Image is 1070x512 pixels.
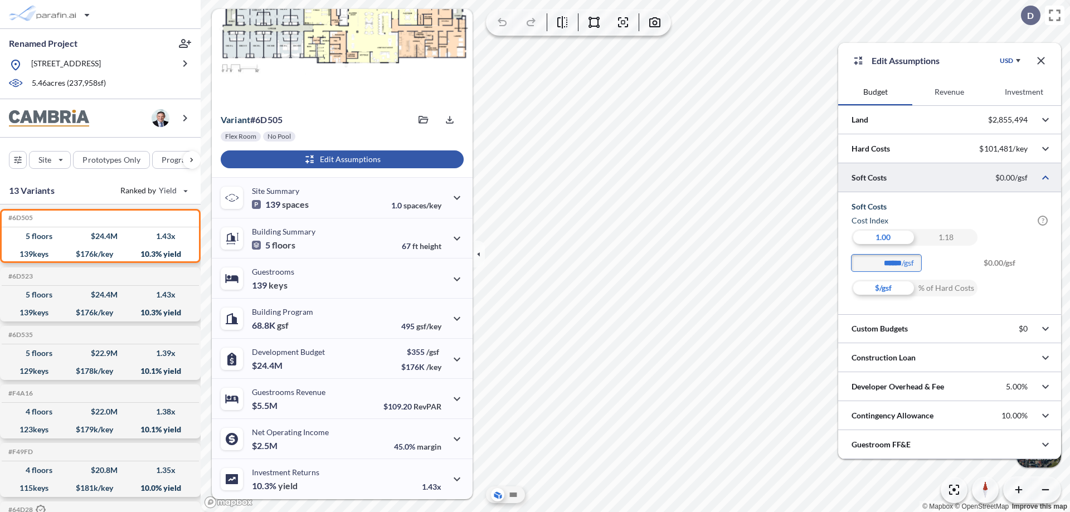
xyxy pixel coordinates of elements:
[252,427,329,437] p: Net Operating Income
[401,321,441,331] p: 495
[252,387,325,397] p: Guestrooms Revenue
[152,151,212,169] button: Program
[426,347,439,357] span: /gsf
[267,132,291,141] p: No Pool
[852,143,890,154] p: Hard Costs
[1038,216,1048,226] span: ?
[1012,503,1067,510] a: Improve this map
[32,77,106,90] p: 5.46 acres ( 237,958 sf)
[491,488,504,501] button: Aerial View
[1001,411,1028,421] p: 10.00%
[902,257,927,269] label: /gsf
[852,215,888,226] h6: Cost index
[383,402,441,411] p: $109.20
[252,186,299,196] p: Site Summary
[221,150,464,168] button: Edit Assumptions
[922,503,953,510] a: Mapbox
[272,240,295,251] span: floors
[252,320,289,331] p: 68.8K
[1000,56,1013,65] div: USD
[401,347,441,357] p: $355
[9,184,55,197] p: 13 Variants
[82,154,140,165] p: Prototypes Only
[1019,324,1028,334] p: $0
[420,241,441,251] span: height
[269,280,288,291] span: keys
[278,480,298,491] span: yield
[912,79,986,105] button: Revenue
[31,58,101,72] p: [STREET_ADDRESS]
[277,320,289,331] span: gsf
[401,362,441,372] p: $176K
[1027,11,1034,21] p: D
[6,448,33,456] h5: Click to copy the code
[252,227,315,236] p: Building Summary
[282,199,309,210] span: spaces
[402,241,441,251] p: 67
[852,114,868,125] p: Land
[9,37,77,50] p: Renamed Project
[422,482,441,491] p: 1.43x
[852,323,908,334] p: Custom Budgets
[391,201,441,210] p: 1.0
[29,151,71,169] button: Site
[38,154,51,165] p: Site
[416,321,441,331] span: gsf/key
[955,503,1009,510] a: OpenStreetMap
[984,255,1048,280] span: $0.00/gsf
[9,110,89,127] img: BrandImage
[252,480,298,491] p: 10.3%
[252,280,288,291] p: 139
[221,114,250,125] span: Variant
[73,151,150,169] button: Prototypes Only
[252,199,309,210] p: 139
[252,467,319,477] p: Investment Returns
[6,214,33,222] h5: Click to copy the code
[252,267,294,276] p: Guestrooms
[6,272,33,280] h5: Click to copy the code
[852,439,911,450] p: Guestroom FF&E
[152,109,169,127] img: user logo
[159,185,177,196] span: Yield
[1006,382,1028,392] p: 5.00%
[252,440,279,451] p: $2.5M
[852,201,1048,212] h5: Soft Costs
[6,389,33,397] h5: Click to copy the code
[6,331,33,339] h5: Click to copy the code
[426,362,441,372] span: /key
[204,496,253,509] a: Mapbox homepage
[852,352,916,363] p: Construction Loan
[252,240,295,251] p: 5
[414,402,441,411] span: RevPAR
[988,115,1028,125] p: $2,855,494
[225,132,256,141] p: Flex Room
[252,360,284,371] p: $24.4M
[852,229,915,246] div: 1.00
[915,229,977,246] div: 1.18
[979,144,1028,154] p: $101,481/key
[162,154,193,165] p: Program
[403,201,441,210] span: spaces/key
[412,241,418,251] span: ft
[252,347,325,357] p: Development Budget
[915,280,977,296] div: % of Hard Costs
[417,442,441,451] span: margin
[852,381,944,392] p: Developer Overhead & Fee
[252,400,279,411] p: $5.5M
[394,442,441,451] p: 45.0%
[852,280,915,296] div: $/gsf
[838,79,912,105] button: Budget
[252,307,313,316] p: Building Program
[507,488,520,501] button: Site Plan
[987,79,1061,105] button: Investment
[872,54,940,67] p: Edit Assumptions
[852,410,933,421] p: Contingency Allowance
[221,114,283,125] p: # 6d505
[111,182,195,199] button: Ranked by Yield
